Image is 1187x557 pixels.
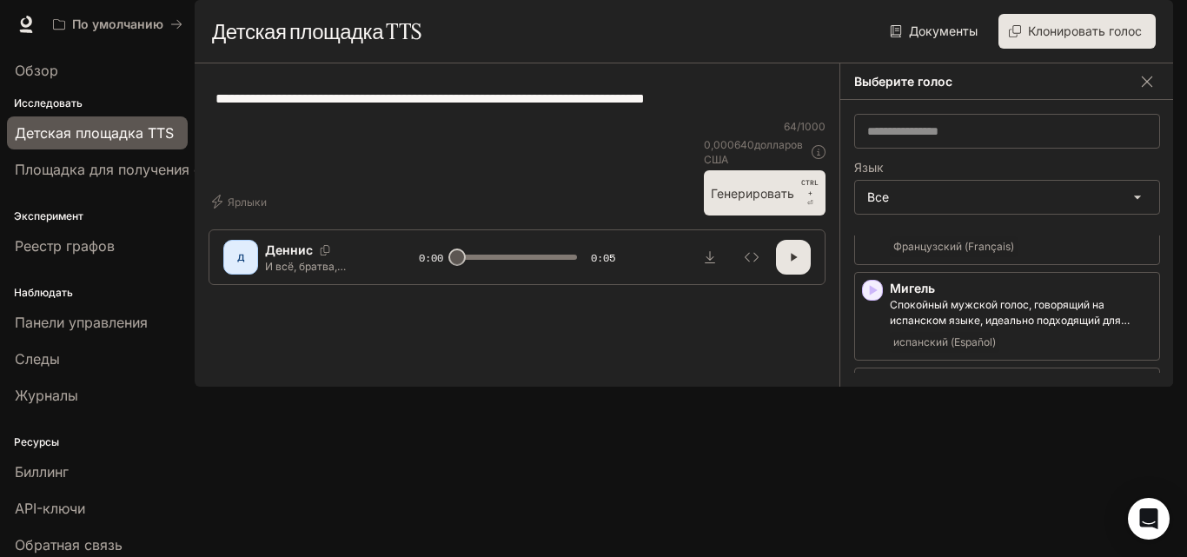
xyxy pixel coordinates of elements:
[909,23,978,38] font: Документы
[237,252,245,262] font: Д
[72,17,163,31] font: По умолчанию
[890,297,1152,328] p: Спокойный мужской голос, говорящий на испанском языке, идеально подходящий для повествования.
[704,138,803,166] font: долларов США
[854,160,884,175] font: Язык
[800,120,826,133] font: 1000
[228,196,267,209] font: Ярлыки
[45,7,190,42] button: Все рабочие пространства
[893,240,1014,253] font: Французский (Français)
[797,120,800,133] font: /
[212,18,421,44] font: Детская площадка TTS
[265,260,359,348] font: И всё, братва, [PERSON_NAME] в сказке откинулся. Лиса его в себе закатала, конец этапа.
[209,188,274,216] button: Ярлыки
[867,189,889,204] font: Все
[807,199,813,207] font: ⏎
[1028,23,1142,38] font: Клонировать голос
[419,250,443,265] font: 0:00
[1128,498,1170,540] div: Открытый Интерком Мессенджер
[890,281,935,295] font: Мигель
[801,178,819,197] font: CTRL +
[313,245,337,255] button: Копировать голосовой идентификатор
[998,14,1156,49] button: Клонировать голос
[704,170,826,216] button: ГенерироватьCTRL +⏎
[711,186,794,201] font: Генерировать
[591,250,615,265] font: 0:05
[734,240,769,275] button: Осмотреть
[704,138,754,151] font: 0,000640
[890,298,1130,342] font: Спокойный мужской голос, говорящий на испанском языке, идеально подходящий для повествования.
[886,14,985,49] a: Документы
[893,335,996,348] font: испанский (Español)
[855,181,1159,214] div: Все
[265,242,313,257] font: Деннис
[784,120,797,133] font: 64
[693,240,727,275] button: Скачать аудио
